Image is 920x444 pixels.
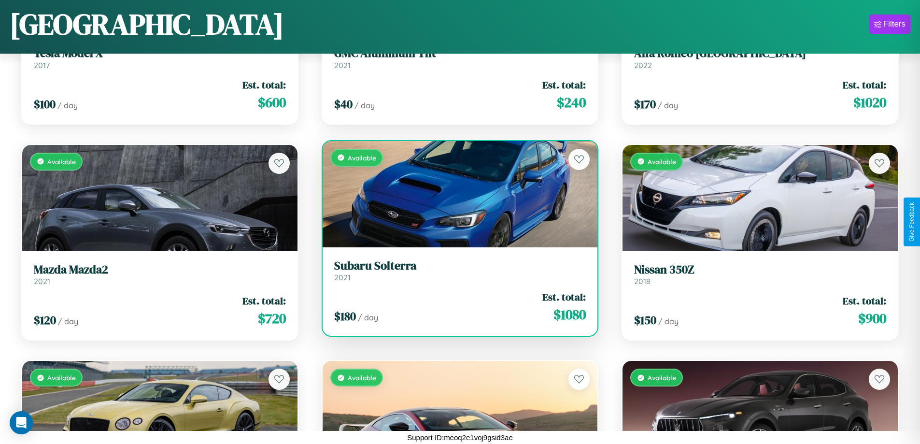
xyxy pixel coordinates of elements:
span: / day [658,316,679,326]
span: 2021 [334,60,351,70]
span: Available [348,373,376,382]
h3: Nissan 350Z [634,263,886,277]
div: Give Feedback [908,202,915,242]
span: Est. total: [843,294,886,308]
span: 2022 [634,60,652,70]
h3: Alfa Romeo [GEOGRAPHIC_DATA] [634,46,886,60]
span: Est. total: [542,78,586,92]
span: Available [47,158,76,166]
span: / day [57,100,78,110]
span: Available [648,373,676,382]
h3: Tesla Model X [34,46,286,60]
span: $ 1080 [553,305,586,324]
span: 2021 [34,276,50,286]
div: Filters [883,19,906,29]
span: Available [348,154,376,162]
span: $ 240 [557,93,586,112]
h1: [GEOGRAPHIC_DATA] [10,4,284,44]
span: Est. total: [242,78,286,92]
h3: Mazda Mazda2 [34,263,286,277]
span: $ 170 [634,96,656,112]
div: Open Intercom Messenger [10,411,33,434]
span: 2017 [34,60,50,70]
span: $ 900 [858,309,886,328]
a: GMC Aluminum Tilt2021 [334,46,586,70]
h3: GMC Aluminum Tilt [334,46,586,60]
span: / day [58,316,78,326]
span: $ 720 [258,309,286,328]
span: $ 1020 [853,93,886,112]
a: Nissan 350Z2018 [634,263,886,286]
button: Filters [869,14,910,34]
span: Est. total: [242,294,286,308]
span: $ 120 [34,312,56,328]
span: Available [648,158,676,166]
span: $ 180 [334,308,356,324]
span: $ 40 [334,96,353,112]
span: / day [658,100,678,110]
span: $ 100 [34,96,56,112]
span: / day [358,313,378,322]
a: Tesla Model X2017 [34,46,286,70]
span: Available [47,373,76,382]
p: Support ID: meoq2e1voj9gsid3ae [407,431,513,444]
a: Subaru Solterra2021 [334,259,586,283]
a: Mazda Mazda22021 [34,263,286,286]
span: Est. total: [542,290,586,304]
span: Est. total: [843,78,886,92]
h3: Subaru Solterra [334,259,586,273]
span: / day [354,100,375,110]
span: 2018 [634,276,651,286]
span: $ 600 [258,93,286,112]
span: 2021 [334,272,351,282]
a: Alfa Romeo [GEOGRAPHIC_DATA]2022 [634,46,886,70]
span: $ 150 [634,312,656,328]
